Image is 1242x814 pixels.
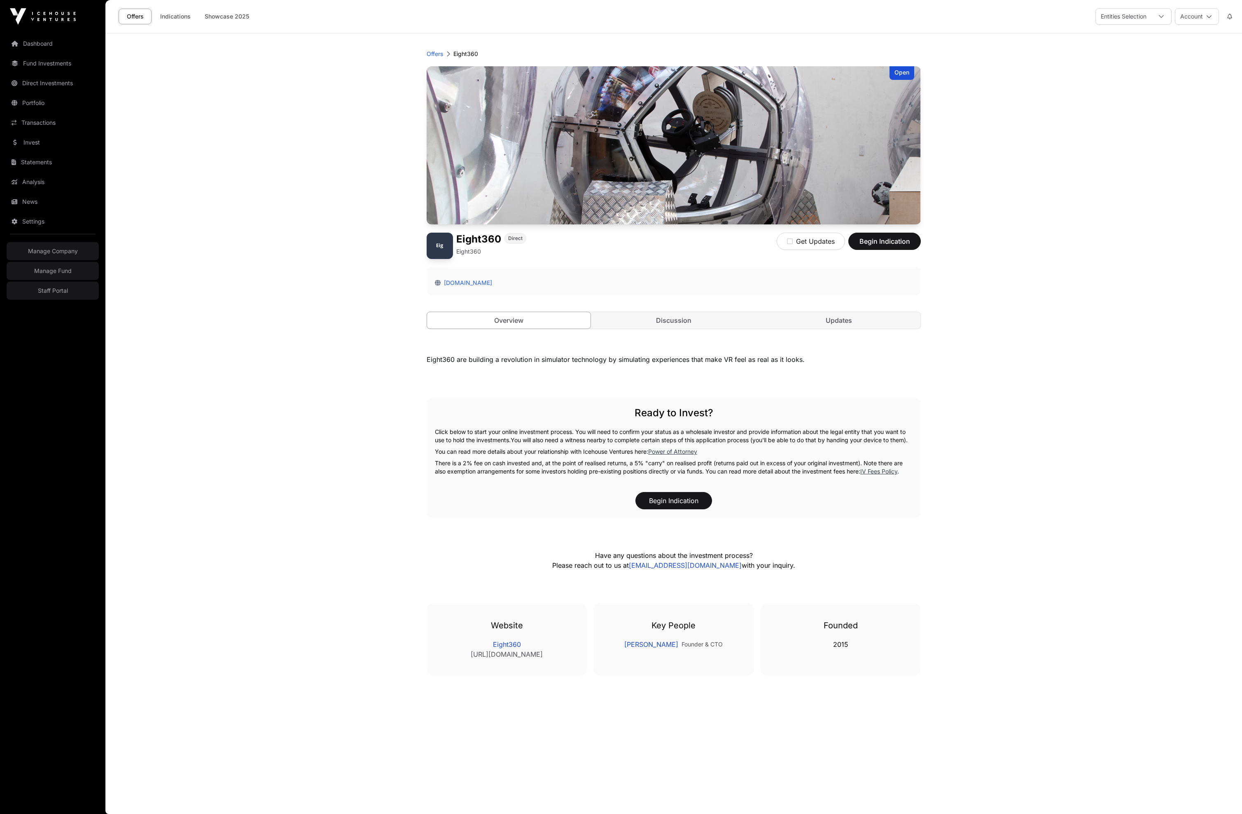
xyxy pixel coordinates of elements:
h3: Website [443,620,570,631]
button: Begin Indication [635,492,712,509]
a: Power of Attorney [648,448,697,455]
a: Direct Investments [7,74,99,92]
button: Begin Indication [848,233,921,250]
p: There is a 2% fee on cash invested and, at the point of realised returns, a 5% "carry" on realise... [435,459,913,476]
a: [URL][DOMAIN_NAME] [443,649,570,659]
a: News [7,193,99,211]
a: Begin Indication [848,241,921,249]
a: [EMAIL_ADDRESS][DOMAIN_NAME] [629,561,742,569]
a: Offers [427,50,443,58]
a: Showcase 2025 [199,9,254,24]
a: Discussion [592,312,756,329]
a: IV Fees Policy [860,468,897,475]
p: 2015 [777,639,904,649]
p: Have any questions about the investment process? Please reach out to us at with your inquiry. [488,550,859,570]
h1: Eight360 [456,233,501,246]
span: Begin Indication [859,236,910,246]
a: Portfolio [7,94,99,112]
nav: Tabs [427,312,920,329]
a: [PERSON_NAME] [624,639,678,649]
p: Founder & CTO [682,640,723,648]
p: Click below to start your online investment process. You will need to confirm your status as a wh... [435,428,913,444]
a: Settings [7,212,99,231]
a: Overview [427,312,591,329]
a: Staff Portal [7,282,99,300]
a: Fund Investments [7,54,99,72]
a: Manage Company [7,242,99,260]
img: Eight360 [427,233,453,259]
div: Entities Selection [1096,9,1151,24]
h2: Ready to Invest? [435,406,913,420]
a: Statements [7,153,99,171]
a: Transactions [7,114,99,132]
p: You can read more details about your relationship with Icehouse Ventures here: [435,448,913,456]
button: Account [1175,8,1219,25]
div: Open [889,66,914,80]
button: Get Updates [777,233,845,250]
a: Updates [757,312,920,329]
a: Invest [7,133,99,152]
a: Offers [119,9,152,24]
img: Icehouse Ventures Logo [10,8,76,25]
h3: Founded [777,620,904,631]
h3: Key People [610,620,737,631]
a: Eight360 [443,639,570,649]
a: Dashboard [7,35,99,53]
a: [DOMAIN_NAME] [441,279,492,286]
a: Manage Fund [7,262,99,280]
span: You will also need a witness nearby to complete certain steps of this application process (you'll... [511,436,908,443]
p: Eight360 [456,247,481,256]
a: Analysis [7,173,99,191]
p: Eight360 [453,50,478,58]
a: Indications [155,9,196,24]
div: Eight360 are building a revolution in simulator technology by simulating experiences that make VR... [427,354,921,365]
img: Eight360 [427,66,921,224]
span: Direct [508,235,523,242]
